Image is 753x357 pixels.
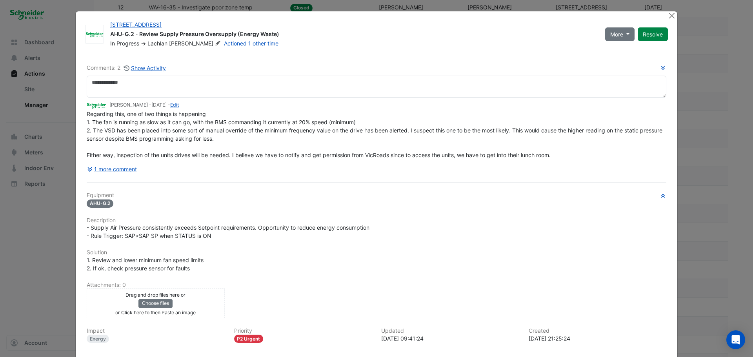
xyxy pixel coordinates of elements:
[138,299,173,308] button: Choose files
[110,30,596,40] div: AHU-G.2 - Review Supply Pressure Oversupply (Energy Waste)
[85,31,104,38] img: Schneider Electric
[87,257,204,272] span: 1. Review and lower minimum fan speed limits 2. If ok, check pressure sensor for faults
[234,335,264,343] div: P2 Urgent
[170,102,179,108] a: Edit
[87,101,106,110] img: Schneider Electric
[87,328,225,334] h6: Impact
[638,27,668,41] button: Resolve
[169,40,222,47] span: [PERSON_NAME]
[87,335,109,343] div: Energy
[124,63,166,72] button: Show Activity
[668,11,676,20] button: Close
[87,249,666,256] h6: Solution
[726,330,745,349] div: Open Intercom Messenger
[151,102,167,108] span: 2025-03-12 09:41:24
[529,328,667,334] h6: Created
[87,162,137,176] button: 1 more comment
[87,192,666,199] h6: Equipment
[610,30,623,38] span: More
[110,40,139,47] span: In Progress
[147,40,167,47] span: Lachlan
[381,328,519,334] h6: Updated
[87,224,369,239] span: - Supply Air Pressure consistently exceeds Setpoint requirements. Opportunity to reduce energy co...
[141,40,146,47] span: ->
[87,217,666,224] h6: Description
[224,40,278,47] a: Actioned 1 other time
[110,21,162,28] a: [STREET_ADDRESS]
[125,292,186,298] small: Drag and drop files here or
[381,334,519,343] div: [DATE] 09:41:24
[87,199,113,208] span: AHU-G.2
[87,111,664,158] span: Regarding this, one of two things is happening 1. The fan is running as slow as it can go, with t...
[115,310,196,315] small: or Click here to then Paste an image
[234,328,372,334] h6: Priority
[605,27,635,41] button: More
[87,63,166,72] div: Comments: 2
[529,334,667,343] div: [DATE] 21:25:24
[109,101,179,109] small: [PERSON_NAME] - -
[87,282,666,288] h6: Attachments: 0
